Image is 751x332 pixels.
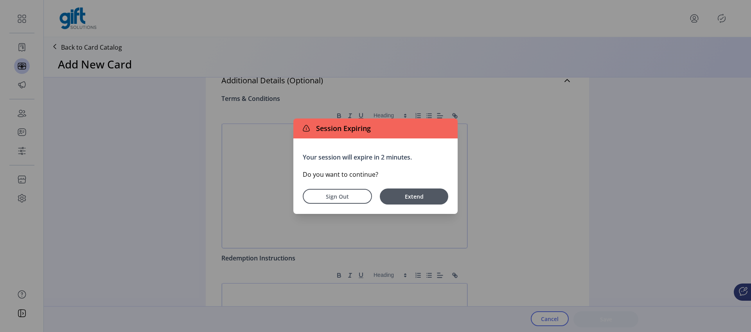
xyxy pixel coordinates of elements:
[303,189,372,204] button: Sign Out
[313,123,371,134] span: Session Expiring
[303,170,448,179] p: Do you want to continue?
[313,192,362,201] span: Sign Out
[384,192,444,201] span: Extend
[303,153,448,162] p: Your session will expire in 2 minutes.
[380,188,448,205] button: Extend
